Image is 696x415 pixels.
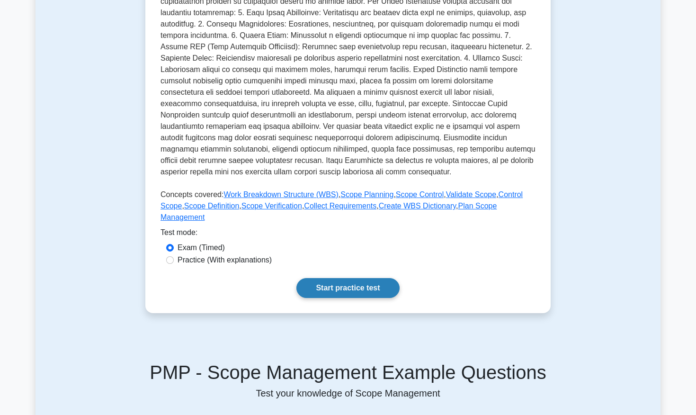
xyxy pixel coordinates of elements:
a: Collect Requirements [304,202,376,210]
label: Exam (Timed) [178,242,225,253]
a: Start practice test [296,278,399,298]
a: Create WBS Dictionary [379,202,456,210]
a: Scope Definition [184,202,240,210]
a: Scope Control [396,190,444,198]
h5: PMP - Scope Management Example Questions [47,361,649,384]
a: Work Breakdown Structure (WBS) [223,190,338,198]
label: Practice (With explanations) [178,254,272,266]
a: Scope Planning [340,190,393,198]
p: Test your knowledge of Scope Management [47,388,649,399]
div: Test mode: [161,227,535,242]
a: Scope Verification [241,202,302,210]
p: Concepts covered: , , , , , , , , , [161,189,535,227]
a: Validate Scope [446,190,496,198]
